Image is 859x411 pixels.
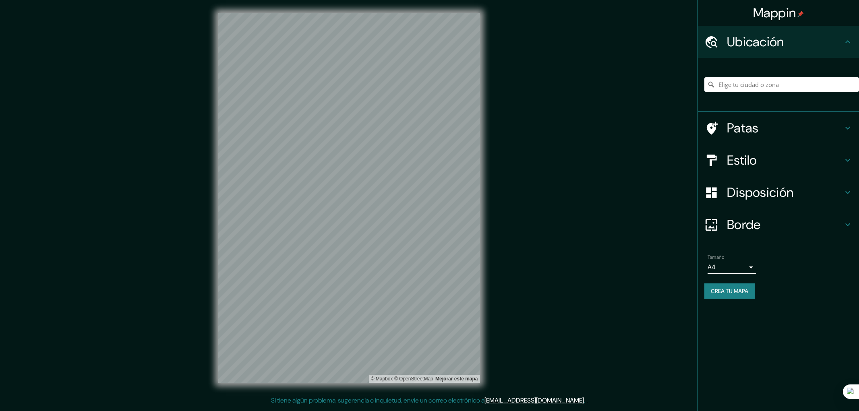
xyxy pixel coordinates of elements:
div: Ubicación [698,26,859,58]
font: . [585,396,586,405]
font: Mejorar este mapa [435,376,478,382]
font: Ubicación [727,33,784,50]
div: Disposición [698,176,859,209]
font: Borde [727,216,761,233]
div: Estilo [698,144,859,176]
font: Si tiene algún problema, sugerencia o inquietud, envíe un correo electrónico a [271,396,484,405]
a: Comentarios sobre el mapa [435,376,478,382]
font: . [586,396,588,405]
a: Mapbox [371,376,393,382]
font: Mappin [753,4,796,21]
font: A4 [708,263,716,271]
font: Tamaño [708,254,724,260]
img: pin-icon.png [797,11,804,17]
a: [EMAIL_ADDRESS][DOMAIN_NAME] [484,396,584,405]
div: Patas [698,112,859,144]
div: Borde [698,209,859,241]
div: A4 [708,261,756,274]
font: © Mapbox [371,376,393,382]
font: . [584,396,585,405]
canvas: Mapa [218,13,480,383]
input: Elige tu ciudad o zona [704,77,859,92]
button: Crea tu mapa [704,283,755,299]
font: Disposición [727,184,793,201]
font: Crea tu mapa [711,287,748,295]
font: Estilo [727,152,757,169]
font: Patas [727,120,759,136]
font: © OpenStreetMap [394,376,433,382]
a: Mapa de OpenStreet [394,376,433,382]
